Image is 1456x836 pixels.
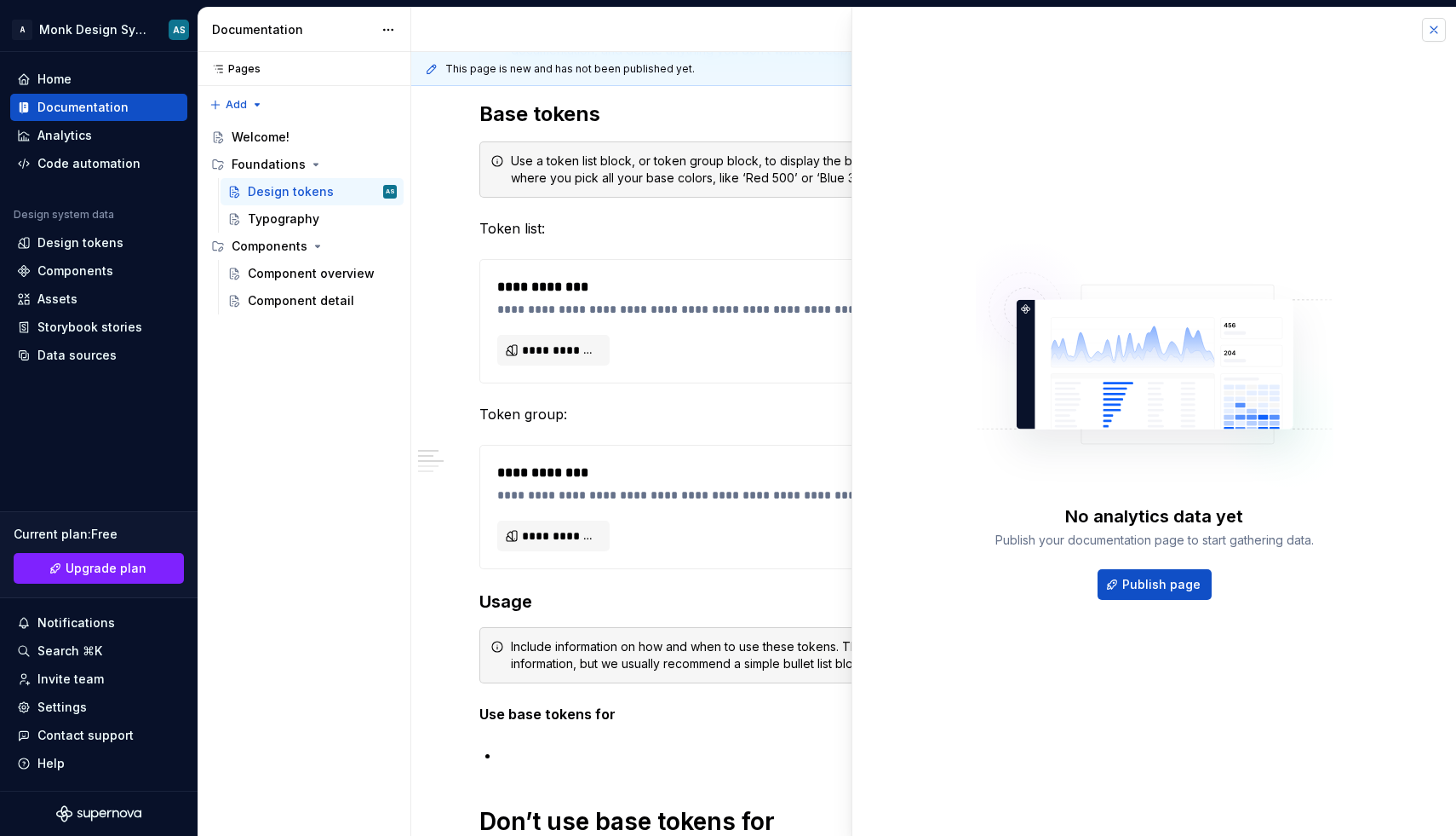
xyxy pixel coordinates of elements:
div: Monk Design System [39,21,148,38]
div: A [12,20,32,40]
button: Search ⌘K [10,637,187,665]
p: Token group: [479,404,1082,424]
a: Design tokensAS [221,178,404,205]
a: Analytics [10,122,187,149]
h3: Usage [479,590,1082,614]
a: Component overview [221,260,404,287]
div: Foundations [232,156,306,173]
a: Home [10,66,187,93]
button: Contact support [10,722,187,749]
div: Home [37,71,72,88]
a: Upgrade plan [14,553,184,584]
a: Invite team [10,666,187,693]
a: Code automation [10,150,187,177]
div: Code automation [37,155,140,172]
p: Token list: [479,218,1082,239]
strong: Don’t use base tokens for [479,807,775,836]
a: Settings [10,694,187,721]
div: Include information on how and when to use these tokens. There are a lot of ways to show this inf... [511,638,1071,672]
div: Publish your documentation page to start gathering data. [995,532,1314,549]
a: Design tokens [10,229,187,257]
div: Foundations [204,151,404,178]
div: Design tokens [248,183,334,200]
strong: Use base tokens for [479,706,616,723]
div: Analytics [37,127,92,144]
h2: Base tokens [479,101,1082,128]
svg: Supernova Logo [56,805,141,822]
a: Component detail [221,287,404,314]
div: Use a token list block, or token group block, to display the base set of tokens for this style. T... [511,153,1071,187]
div: Contact support [37,727,134,744]
div: Data sources [37,347,117,364]
div: Page tree [204,124,404,314]
button: Help [10,750,187,777]
span: Upgrade plan [66,560,146,577]
div: Component overview [248,265,375,282]
a: Data sources [10,342,187,369]
div: Settings [37,699,87,716]
button: AMonk Design SystemAS [3,11,194,48]
div: AS [386,183,395,200]
div: Components [204,233,404,260]
div: Design system data [14,208,114,222]
div: No analytics data yet [1065,504,1243,528]
div: Pages [204,62,261,76]
div: Design tokens [37,234,123,251]
div: AS [173,23,186,37]
div: Welcome! [232,129,289,146]
span: Publish page [1122,576,1201,593]
div: Documentation [212,21,373,38]
div: Search ⌘K [37,643,102,660]
div: Components [37,262,113,280]
div: Typography [248,210,319,228]
button: Notifications [10,609,187,637]
div: Notifications [37,614,115,631]
a: Components [10,257,187,285]
div: Component detail [248,292,354,309]
div: Help [37,755,65,772]
a: Assets [10,285,187,313]
a: Storybook stories [10,314,187,341]
div: Assets [37,291,77,308]
button: Publish page [1098,569,1212,600]
div: Invite team [37,671,104,688]
div: Components [232,238,307,255]
a: Documentation [10,94,187,121]
div: Documentation [37,99,129,116]
div: Storybook stories [37,319,142,336]
button: Add [204,93,268,117]
a: Typography [221,205,404,233]
a: Welcome! [204,124,404,151]
span: This page is new and has not been published yet. [445,62,695,76]
div: Current plan : Free [14,526,184,543]
span: Add [226,98,247,112]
